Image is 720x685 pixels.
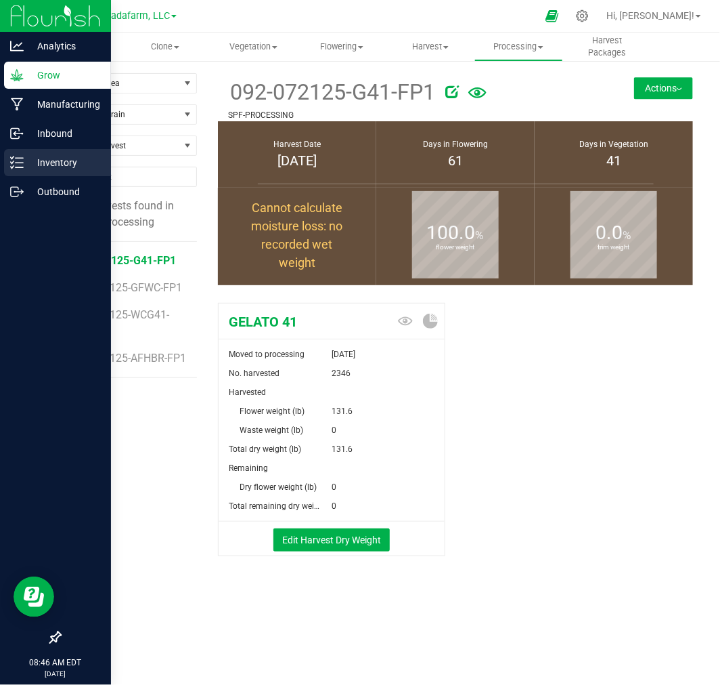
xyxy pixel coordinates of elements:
[229,444,301,454] span: Total dry weight (lb)
[10,127,24,140] inline-svg: Inbound
[24,125,105,142] p: Inbound
[474,33,563,61] a: Processing
[209,33,298,61] a: Vegetation
[332,345,355,364] span: [DATE]
[24,96,105,112] p: Manufacturing
[179,74,196,93] span: select
[122,41,209,53] span: Clone
[121,33,210,61] a: Clone
[545,121,683,188] group-info-box: Days in vegetation
[634,77,693,99] button: Actions
[235,138,359,150] div: Harvest Date
[537,3,567,29] span: Open Ecommerce Menu
[24,38,105,54] p: Analytics
[240,407,305,416] span: Flower weight (lb)
[332,440,353,459] span: 131.6
[252,201,343,270] span: Cannot calculate moisture loss: no recorded wet weight
[386,121,524,188] group-info-box: Days in flowering
[24,67,105,83] p: Grow
[332,478,336,497] span: 0
[70,254,176,267] span: 092-072125-G41-FP1
[240,425,303,435] span: Waste weight (lb)
[6,657,105,669] p: 08:46 AM EDT
[563,33,652,61] a: Harvest Packages
[10,39,24,53] inline-svg: Analytics
[386,33,475,61] a: Harvest
[273,528,390,552] button: Edit Harvest Dry Weight
[393,138,518,150] div: Days in Flowering
[332,421,336,440] span: 0
[606,10,694,21] span: Hi, [PERSON_NAME]!
[229,388,266,397] span: Harvested
[10,185,24,199] inline-svg: Outbound
[70,308,169,337] span: 092-072125-WCG41-FP1
[332,497,336,516] span: 0
[386,188,524,285] group-info-box: Flower weight %
[574,9,591,22] div: Manage settings
[570,186,658,308] b: trim weight
[210,41,297,53] span: Vegetation
[219,312,363,332] span: GELATO 41
[14,577,54,617] iframe: Resource center
[60,136,179,155] span: Find a Harvest
[298,41,386,53] span: Flowering
[332,364,351,383] span: 2346
[6,669,105,679] p: [DATE]
[229,369,279,378] span: No. harvested
[10,98,24,111] inline-svg: Manufacturing
[70,352,186,365] span: 093-072125-AFHBR-FP1
[10,156,24,169] inline-svg: Inventory
[475,41,562,53] span: Processing
[24,184,105,200] p: Outbound
[60,74,179,93] span: Filter by area
[412,186,499,308] b: flower weight
[545,188,683,285] group-info-box: Trim weight %
[60,167,196,186] input: NO DATA FOUND
[552,150,676,171] div: 41
[552,138,676,150] div: Days in Vegetation
[10,68,24,82] inline-svg: Grow
[229,350,305,359] span: Moved to processing
[235,150,359,171] div: [DATE]
[228,76,435,109] span: 092-072125-G41-FP1
[229,463,268,473] span: Remaining
[298,33,386,61] a: Flowering
[228,109,604,121] p: SPF-PROCESSING
[99,10,170,22] span: Spadafarm, LLC
[60,105,179,124] span: Filter by Strain
[228,121,366,188] group-info-box: Harvest Date
[564,35,651,59] span: Harvest Packages
[229,501,340,511] span: Total remaining dry weight (lb)
[60,198,197,230] div: 4 harvests found in Processing
[24,154,105,171] p: Inventory
[393,150,518,171] div: 61
[70,281,182,294] span: 092-072125-GFWC-FP1
[228,188,366,285] group-info-box: Moisture loss %
[240,482,317,492] span: Dry flower weight (lb)
[387,41,474,53] span: Harvest
[332,402,353,421] span: 131.6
